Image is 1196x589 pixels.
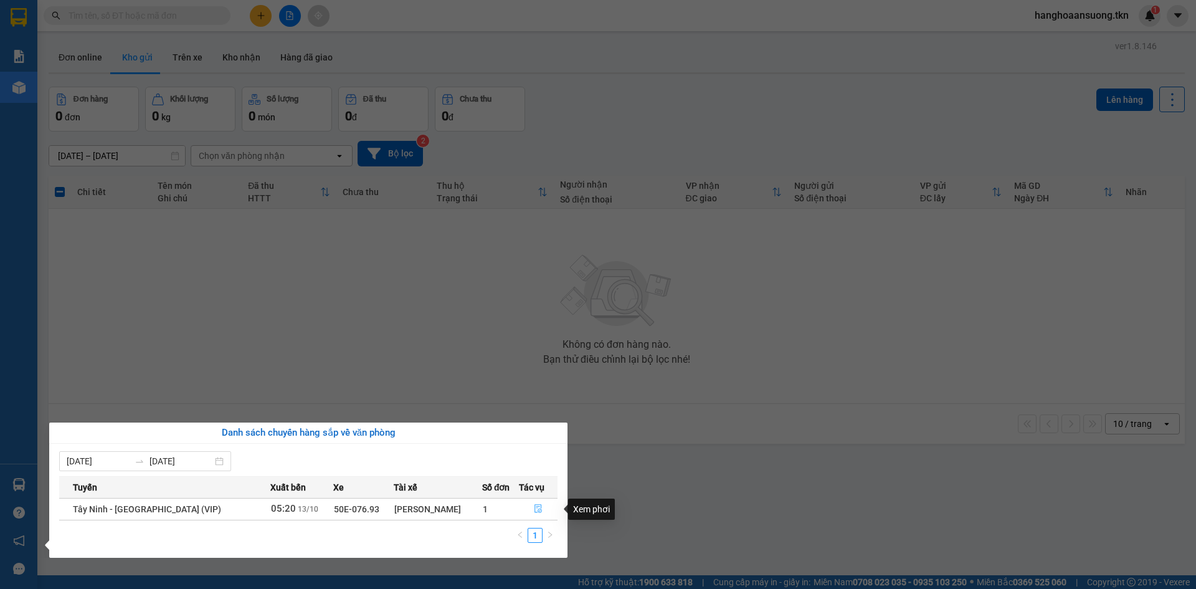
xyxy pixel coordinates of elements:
input: Từ ngày [67,454,130,468]
span: right [546,531,554,539]
span: Tác vụ [519,481,544,494]
span: Tuyến [73,481,97,494]
span: Số đơn [482,481,510,494]
span: Tài xế [394,481,417,494]
span: 50E-076.93 [334,504,379,514]
img: logo.jpg [6,6,75,75]
span: 13/10 [298,505,318,514]
span: to [135,456,145,466]
div: [PERSON_NAME] [394,502,481,516]
span: Xuất bến [270,481,306,494]
span: Xe [333,481,344,494]
input: Đến ngày [149,454,212,468]
li: Thảo [PERSON_NAME] [6,75,158,92]
button: right [543,528,558,543]
span: swap-right [135,456,145,466]
span: file-done [534,504,543,514]
li: Next Page [543,528,558,543]
li: In ngày: 06:48 13/10 [6,92,158,110]
button: left [513,528,528,543]
div: Danh sách chuyến hàng sắp về văn phòng [59,426,558,441]
span: 1 [483,504,488,514]
span: Tây Ninh - [GEOGRAPHIC_DATA] (VIP) [73,504,221,514]
a: 1 [528,529,542,542]
span: left [516,531,524,539]
li: Previous Page [513,528,528,543]
span: 05:20 [271,503,296,514]
button: file-done [520,499,557,519]
div: Xem phơi [568,499,615,520]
